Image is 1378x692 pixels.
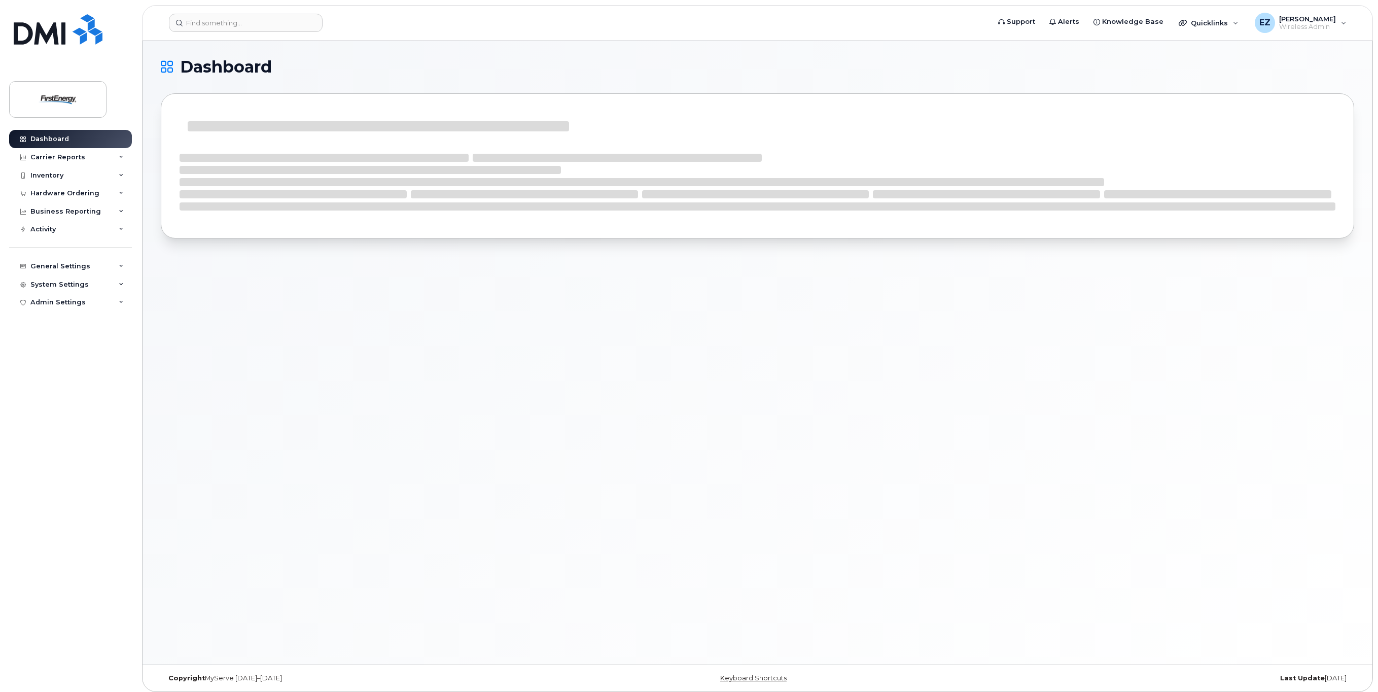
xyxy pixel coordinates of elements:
a: Keyboard Shortcuts [720,674,787,682]
strong: Copyright [168,674,205,682]
span: Dashboard [180,59,272,75]
div: MyServe [DATE]–[DATE] [161,674,558,682]
div: [DATE] [957,674,1354,682]
strong: Last Update [1280,674,1325,682]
